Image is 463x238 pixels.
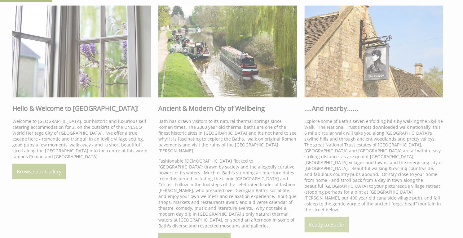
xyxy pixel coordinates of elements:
p: Bath has drawn visitors to its natural thermal springs since Roman times. The 2000 year old therm... [158,118,297,154]
a: Ready to Book? [305,217,349,232]
p: Fashionable [DEMOGRAPHIC_DATA] flocked to [GEOGRAPHIC_DATA]; drawn by society and the allegedly c... [158,158,297,229]
h2: ....And nearby...... [305,104,443,113]
p: Explore some of Bath's seven enfolding hills by walking the Skyline Walk. The National Trust's mo... [305,118,443,213]
a: Browse our Gallery [12,164,66,179]
h2: Hello & Welcome to [GEOGRAPHIC_DATA]! [12,104,151,113]
p: Welcome to [GEOGRAPHIC_DATA], our historic and luxurious self catering accommodation for 2, on th... [12,118,151,159]
h2: Ancient & Modern City of Wellbeing [158,104,297,113]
